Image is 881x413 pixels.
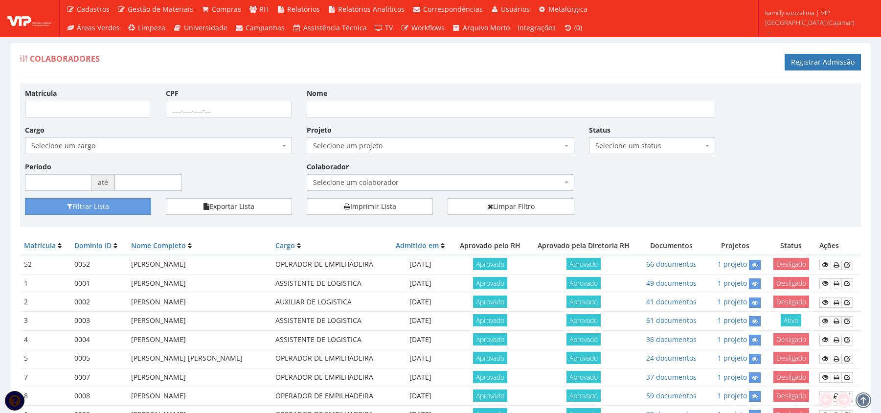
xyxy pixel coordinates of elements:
a: Imprimir Lista [307,198,433,215]
td: 8 [20,387,70,405]
span: Desligado [773,352,809,364]
a: 1 projeto [718,353,747,363]
a: 41 documentos [646,297,697,306]
a: TV [371,19,397,37]
span: Relatórios Analíticos [338,4,405,14]
td: 0005 [70,349,127,368]
a: 1 projeto [718,316,747,325]
td: [PERSON_NAME] [PERSON_NAME] [127,349,271,368]
span: Aprovado [473,258,507,270]
span: Integrações [518,23,556,32]
span: Aprovado [473,296,507,308]
span: Desligado [773,333,809,345]
span: Desligado [773,390,809,402]
span: Workflows [411,23,445,32]
a: 61 documentos [646,316,697,325]
a: 36 documentos [646,335,697,344]
label: Período [25,162,51,172]
td: [PERSON_NAME] [127,255,271,274]
span: Aprovado [473,371,507,383]
span: Desligado [773,296,809,308]
span: Selecione um status [595,141,703,151]
span: Áreas Verdes [77,23,120,32]
span: Desligado [773,258,809,270]
td: [DATE] [389,312,452,330]
span: TV [385,23,393,32]
a: (0) [560,19,586,37]
th: Ações [815,237,861,255]
td: [DATE] [389,330,452,349]
td: AUXILIAR DE LOGISTICA [271,293,389,312]
span: Aprovado [566,277,601,289]
span: Usuários [501,4,530,14]
td: OPERADOR DE EMPILHADEIRA [271,255,389,274]
th: Documentos [639,237,703,255]
span: Metalúrgica [548,4,587,14]
a: Assistência Técnica [289,19,371,37]
a: Limpar Filtro [448,198,574,215]
td: 0002 [70,293,127,312]
a: Integrações [514,19,560,37]
span: Relatórios [287,4,320,14]
td: 0001 [70,274,127,293]
a: Cargo [275,241,295,250]
a: 1 projeto [718,278,747,288]
span: Universidade [184,23,227,32]
span: Aprovado [473,390,507,402]
span: Assistência Técnica [303,23,367,32]
th: Aprovado pela Diretoria RH [528,237,639,255]
a: Limpeza [124,19,170,37]
img: logo [7,11,51,26]
span: até [92,174,114,191]
td: 0008 [70,387,127,405]
span: Ativo [781,314,801,326]
span: Colaboradores [30,53,100,64]
td: ASSISTENTE DE LOGISTICA [271,330,389,349]
span: (0) [574,23,582,32]
td: 0052 [70,255,127,274]
td: OPERADOR DE EMPILHADEIRA [271,368,389,387]
a: Nome Completo [131,241,186,250]
a: 66 documentos [646,259,697,269]
th: Status [767,237,815,255]
td: [PERSON_NAME] [127,368,271,387]
a: Workflows [397,19,449,37]
span: Selecione um cargo [25,138,292,154]
a: 1 projeto [718,391,747,400]
td: 2 [20,293,70,312]
td: [PERSON_NAME] [127,312,271,330]
td: [PERSON_NAME] [127,293,271,312]
label: Status [589,125,610,135]
td: [DATE] [389,274,452,293]
a: Áreas Verdes [62,19,124,37]
span: Aprovado [566,333,601,345]
span: Selecione um colaborador [313,178,562,187]
span: Selecione um projeto [307,138,574,154]
a: 1 projeto [718,297,747,306]
span: Cadastros [77,4,110,14]
span: Desligado [773,371,809,383]
td: 0004 [70,330,127,349]
td: [PERSON_NAME] [127,330,271,349]
td: 0007 [70,368,127,387]
a: 59 documentos [646,391,697,400]
td: [PERSON_NAME] [127,274,271,293]
span: Desligado [773,277,809,289]
td: 1 [20,274,70,293]
span: Aprovado [473,277,507,289]
span: Correspondências [423,4,483,14]
a: 1 projeto [718,372,747,382]
span: Gestão de Materiais [128,4,193,14]
a: Admitido em [396,241,439,250]
td: [DATE] [389,293,452,312]
td: [PERSON_NAME] [127,387,271,405]
a: 1 projeto [718,259,747,269]
span: Aprovado [566,371,601,383]
span: kamilly.souzalima | VIP [GEOGRAPHIC_DATA] (Cajamar) [765,8,868,27]
th: Aprovado pelo RH [452,237,528,255]
span: RH [259,4,269,14]
a: 24 documentos [646,353,697,363]
span: Aprovado [566,258,601,270]
td: 52 [20,255,70,274]
td: ASSISTENTE DE LOGISTICA [271,312,389,330]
